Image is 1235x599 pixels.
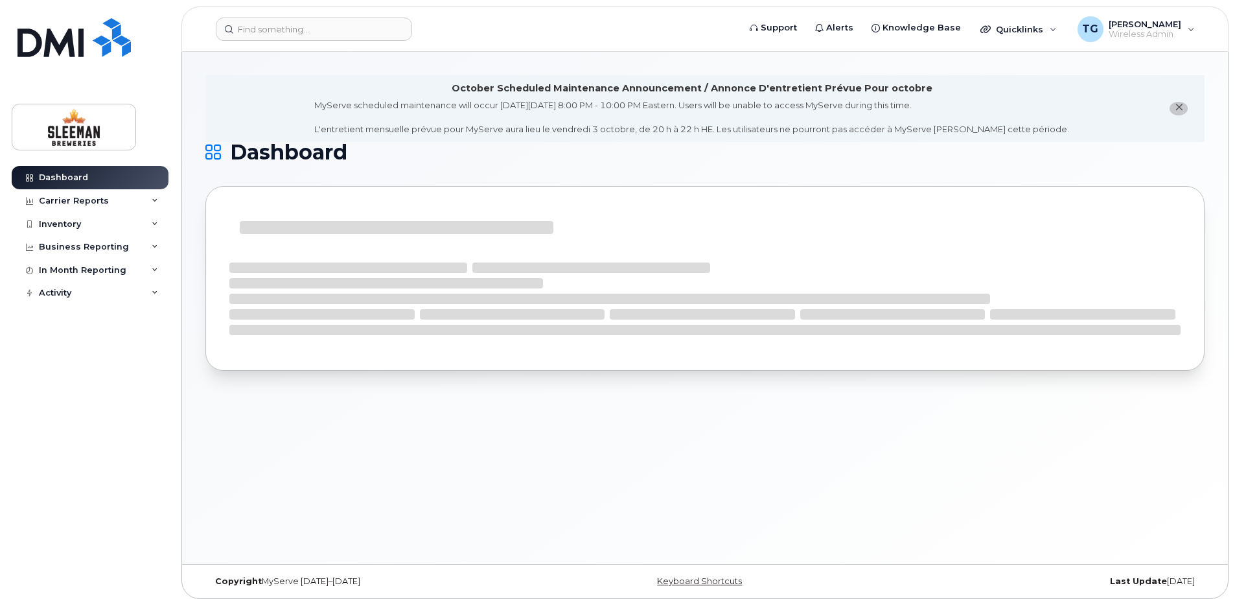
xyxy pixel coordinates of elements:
[215,576,262,586] strong: Copyright
[205,576,538,587] div: MyServe [DATE]–[DATE]
[871,576,1205,587] div: [DATE]
[1170,102,1188,115] button: close notification
[657,576,742,586] a: Keyboard Shortcuts
[314,99,1069,135] div: MyServe scheduled maintenance will occur [DATE][DATE] 8:00 PM - 10:00 PM Eastern. Users will be u...
[230,143,347,162] span: Dashboard
[452,82,932,95] div: October Scheduled Maintenance Announcement / Annonce D'entretient Prévue Pour octobre
[1110,576,1167,586] strong: Last Update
